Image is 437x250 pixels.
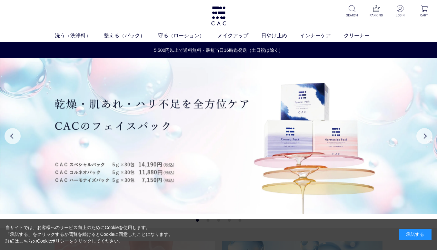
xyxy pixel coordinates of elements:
[416,5,432,18] a: CART
[55,32,104,40] a: 洗う（洗浄料）
[37,238,69,244] a: Cookieポリシー
[210,6,227,25] img: logo
[344,32,382,40] a: クリーナー
[392,13,408,18] p: LOGIN
[158,32,217,40] a: 守る（ローション）
[5,128,21,144] button: Previous
[5,224,173,245] div: 当サイトでは、お客様へのサービス向上のためにCookieを使用します。 「承諾する」をクリックするか閲覧を続けるとCookieに同意したことになります。 詳細はこちらの をクリックしてください。
[0,47,437,54] a: 5,500円以上で送料無料・最短当日16時迄発送（土日祝は除く）
[399,229,432,240] div: 承諾する
[261,32,300,40] a: 日やけ止め
[300,32,344,40] a: インナーケア
[416,13,432,18] p: CART
[416,128,432,144] button: Next
[368,5,384,18] a: RANKING
[217,32,261,40] a: メイクアップ
[344,13,360,18] p: SEARCH
[104,32,158,40] a: 整える（パック）
[392,5,408,18] a: LOGIN
[368,13,384,18] p: RANKING
[344,5,360,18] a: SEARCH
